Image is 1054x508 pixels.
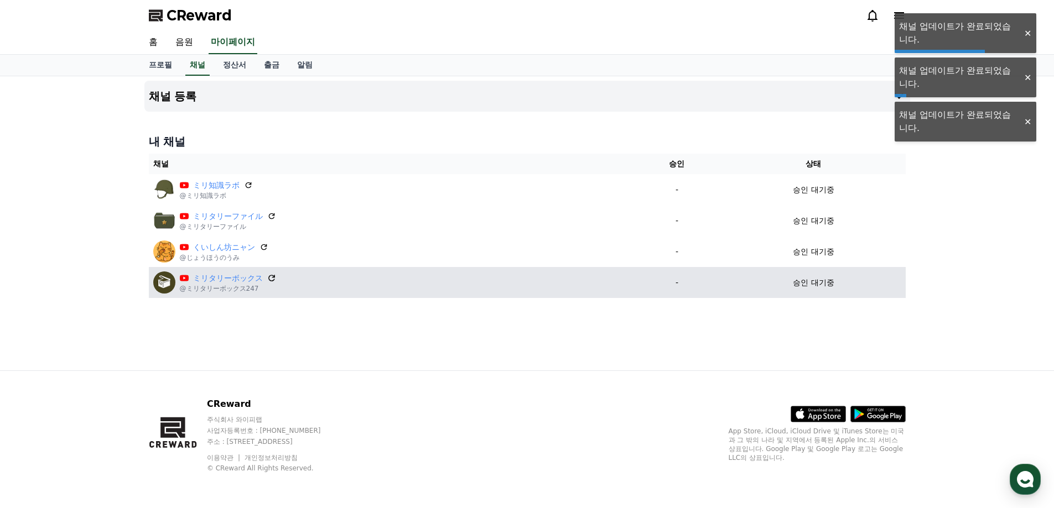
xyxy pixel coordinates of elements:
[167,31,202,54] a: 음원
[149,7,232,24] a: CReward
[255,55,288,76] a: 출금
[245,454,298,462] a: 개인정보처리방침
[180,253,268,262] p: @じょうほうのうみ
[180,284,276,293] p: @ミリタリーボックス247
[153,179,175,201] img: ミリ知識ラボ
[207,415,342,424] p: 주식회사 와이피랩
[140,55,181,76] a: 프로필
[793,277,834,289] p: 승인 대기중
[193,242,255,253] a: くいしん坊ニャン
[793,184,834,196] p: 승인 대기중
[149,90,197,102] h4: 채널 등록
[3,350,73,378] a: 홈
[207,454,242,462] a: 이용약관
[140,31,167,54] a: 홈
[101,368,115,376] span: 대화
[171,367,184,376] span: 설정
[637,246,718,258] p: -
[153,240,175,263] img: くいしん坊ニャン
[180,222,276,231] p: @ミリタリーファイル
[149,134,906,149] h4: 내 채널
[632,154,722,174] th: 승인
[185,55,210,76] a: 채널
[193,180,240,191] a: ミリ知識ラボ
[793,246,834,258] p: 승인 대기중
[207,464,342,473] p: © CReward All Rights Reserved.
[207,426,342,435] p: 사업자등록번호 : [PHONE_NUMBER]
[637,184,718,196] p: -
[793,215,834,227] p: 승인 대기중
[207,437,342,446] p: 주소 : [STREET_ADDRESS]
[209,31,257,54] a: 마이페이지
[144,81,910,112] button: 채널 등록
[153,271,175,294] img: ミリタリーボックス
[180,191,253,200] p: @ミリ知識ラボ
[73,350,143,378] a: 대화
[143,350,212,378] a: 설정
[193,273,263,284] a: ミリタリーボックス
[637,277,718,289] p: -
[637,215,718,227] p: -
[207,397,342,411] p: CReward
[167,7,232,24] span: CReward
[288,55,321,76] a: 알림
[214,55,255,76] a: 정산서
[35,367,41,376] span: 홈
[193,211,263,222] a: ミリタリーファイル
[721,154,905,174] th: 상태
[149,154,632,174] th: 채널
[729,427,906,462] p: App Store, iCloud, iCloud Drive 및 iTunes Store는 미국과 그 밖의 나라 및 지역에서 등록된 Apple Inc.의 서비스 상표입니다. Goo...
[153,210,175,232] img: ミリタリーファイル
